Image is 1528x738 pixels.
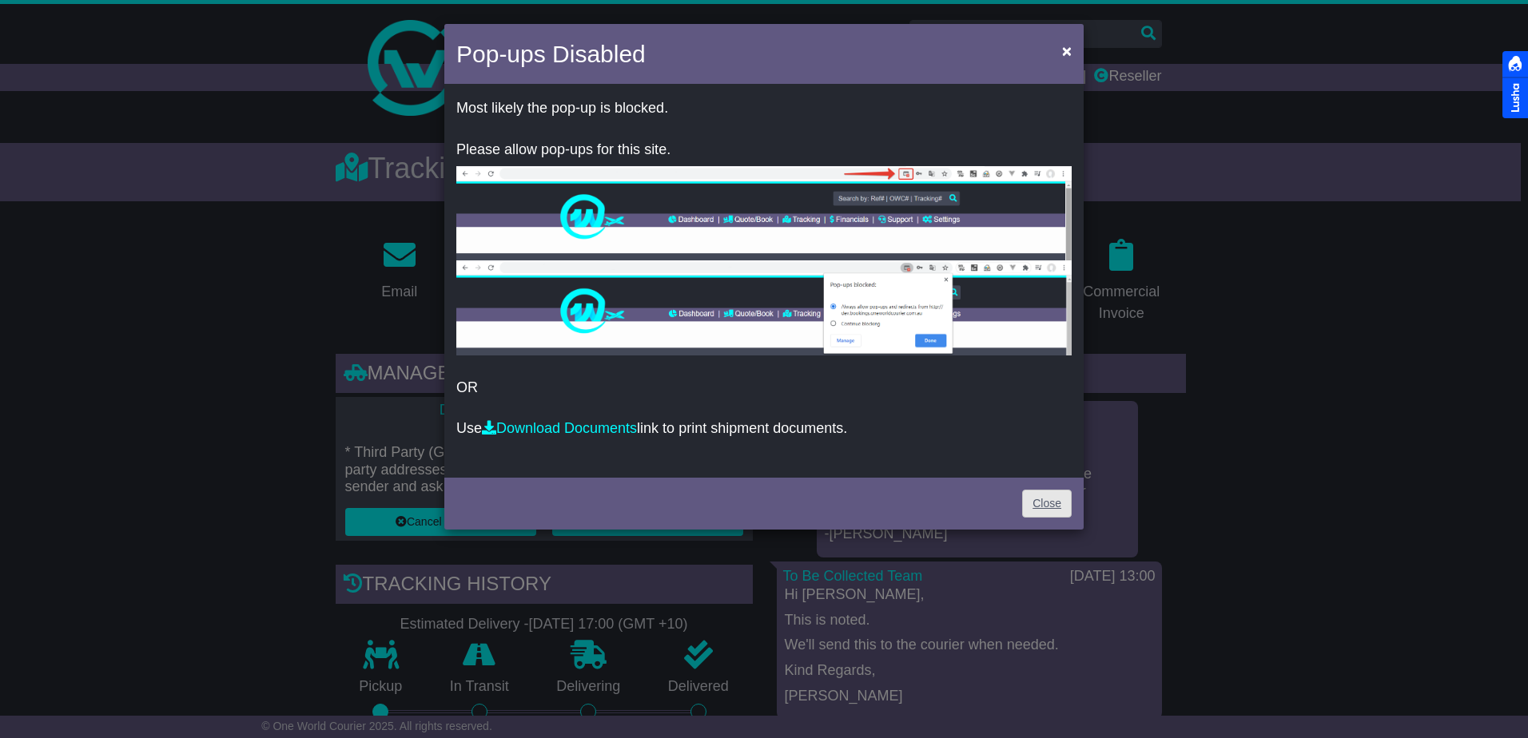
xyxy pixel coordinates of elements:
img: allow-popup-2.png [456,260,1072,355]
button: Close [1054,34,1080,67]
a: Download Documents [482,420,637,436]
p: Most likely the pop-up is blocked. [456,100,1072,117]
img: allow-popup-1.png [456,166,1072,260]
p: Use link to print shipment documents. [456,420,1072,438]
div: OR [444,88,1084,474]
a: Close [1022,490,1072,518]
p: Please allow pop-ups for this site. [456,141,1072,159]
span: × [1062,42,1072,60]
h4: Pop-ups Disabled [456,36,646,72]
